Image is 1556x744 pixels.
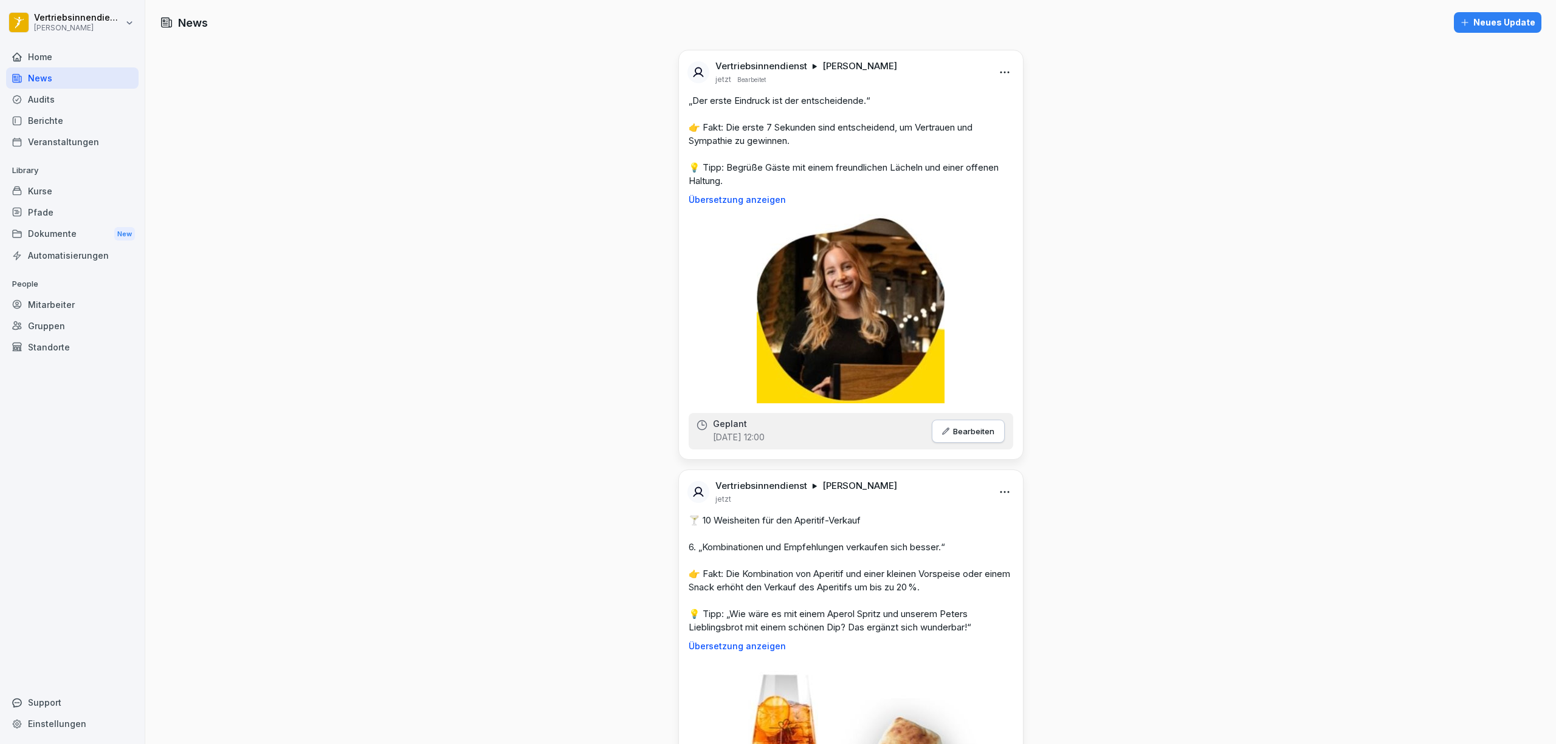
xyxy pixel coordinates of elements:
a: Audits [6,89,139,110]
p: Vertriebsinnendienst [715,60,807,72]
a: Pfade [6,202,139,223]
p: Vertriebsinnendienst [34,13,123,23]
div: Dokumente [6,223,139,245]
p: Vertriebsinnendienst [715,480,807,492]
img: g2sav21xnkilg2851ekgkkp5.png [757,214,945,403]
p: [PERSON_NAME] [34,24,123,32]
a: DokumenteNew [6,223,139,245]
p: Bearbeitet [737,75,766,84]
a: Home [6,46,139,67]
p: 🍸 10 Weisheiten für den Aperitif-Verkauf 6. „Kombinationen und Empfehlungen verkaufen sich besser... [689,514,1013,634]
button: Neues Update [1454,12,1541,33]
div: Neues Update [1460,16,1535,29]
a: Standorte [6,336,139,358]
a: Einstellungen [6,713,139,734]
p: jetzt [715,75,731,84]
p: Übersetzung anzeigen [689,641,1013,651]
div: Support [6,692,139,713]
p: People [6,275,139,294]
p: [PERSON_NAME] [822,480,897,492]
p: Bearbeiten [953,426,994,436]
a: Berichte [6,110,139,131]
p: [PERSON_NAME] [822,60,897,72]
a: News [6,67,139,89]
a: Automatisierungen [6,245,139,266]
p: Übersetzung anzeigen [689,195,1013,205]
a: Veranstaltungen [6,131,139,152]
a: Mitarbeiter [6,294,139,315]
a: Kurse [6,180,139,202]
div: New [114,227,135,241]
p: [DATE] 12:00 [713,431,765,443]
p: „Der erste Eindruck ist der entscheidende.“ 👉 Fakt: Die erste 7 Sekunden sind entscheidend, um Ve... [689,94,1013,188]
h1: News [178,15,208,31]
a: Gruppen [6,315,139,336]
p: jetzt [715,494,731,504]
button: Bearbeiten [932,420,1005,443]
p: Library [6,161,139,180]
p: Geplant [713,419,747,429]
